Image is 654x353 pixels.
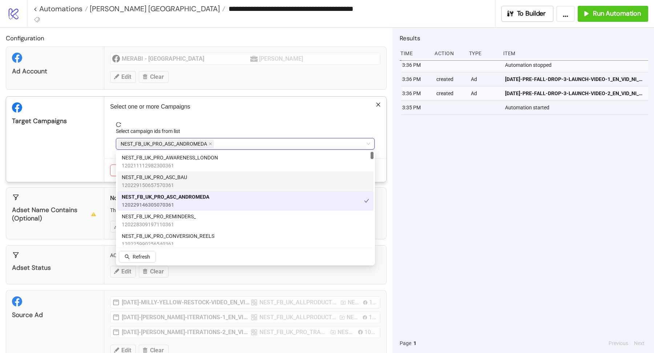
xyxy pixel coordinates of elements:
button: Previous [606,339,630,347]
span: [DATE]-PRE-FALL-DROP-3-LAUNCH-VIDEO-2_EN_VID_NI_04092025_F_CC_SC24_USP10_SEASONAL [505,89,645,97]
button: ... [556,6,575,22]
span: Run Automation [593,9,641,18]
div: 3:36 PM [401,86,431,100]
a: [PERSON_NAME] [GEOGRAPHIC_DATA] [88,5,225,12]
div: Action [434,46,463,60]
span: reload [116,122,375,127]
span: close [209,142,212,146]
h2: Results [400,33,648,43]
div: Ad [470,86,499,100]
button: Cancel [110,165,137,176]
button: Next [632,339,647,347]
p: Select one or more Campaigns [110,102,380,111]
span: NEST_FB_UK_PRO_ASC_ANDROMEDA [117,139,214,148]
span: Cancel [116,167,131,173]
span: close [376,102,381,107]
div: 3:36 PM [401,72,431,86]
span: [PERSON_NAME] [GEOGRAPHIC_DATA] [88,4,220,13]
div: Automation started [504,101,650,114]
span: To Builder [517,9,546,18]
div: 3:35 PM [401,101,431,114]
a: [DATE]-PRE-FALL-DROP-3-LAUNCH-VIDEO-1_EN_VID_NI_04092025_F_CC_SC24_USP10_SEASONAL [505,72,645,86]
button: Run Automation [578,6,648,22]
div: Ad [470,72,499,86]
div: created [436,86,465,100]
button: To Builder [501,6,554,22]
h2: Configuration [6,33,387,43]
span: Page [400,339,411,347]
button: 1 [411,339,419,347]
div: Target Campaigns [12,117,98,125]
div: Type [468,46,497,60]
span: Save [146,167,157,173]
label: Select campaign ids from list [116,127,185,135]
span: NEST_FB_UK_PRO_ASC_ANDROMEDA [121,140,207,148]
div: created [436,72,465,86]
span: [DATE]-PRE-FALL-DROP-3-LAUNCH-VIDEO-1_EN_VID_NI_04092025_F_CC_SC24_USP10_SEASONAL [505,75,645,83]
div: Automation stopped [504,58,650,72]
a: < Automations [33,5,88,12]
div: Time [400,46,429,60]
a: [DATE]-PRE-FALL-DROP-3-LAUNCH-VIDEO-2_EN_VID_NI_04092025_F_CC_SC24_USP10_SEASONAL [505,86,645,100]
div: Item [502,46,648,60]
div: 3:36 PM [401,58,431,72]
button: Save [140,165,162,176]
